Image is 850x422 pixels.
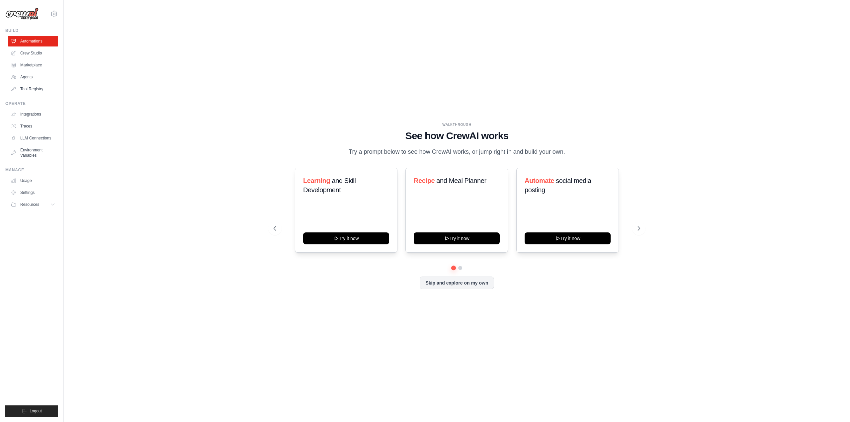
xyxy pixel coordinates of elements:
div: Operate [5,101,58,106]
button: Try it now [525,232,611,244]
span: Logout [30,408,42,414]
span: and Skill Development [303,177,356,194]
a: Traces [8,121,58,131]
a: Settings [8,187,58,198]
button: Skip and explore on my own [420,277,494,289]
div: WALKTHROUGH [274,122,640,127]
a: Marketplace [8,60,58,70]
span: social media posting [525,177,591,194]
a: Environment Variables [8,145,58,161]
span: Learning [303,177,330,184]
span: Resources [20,202,39,207]
a: LLM Connections [8,133,58,143]
button: Resources [8,199,58,210]
div: Manage [5,167,58,173]
a: Integrations [8,109,58,120]
img: Logo [5,8,39,20]
button: Try it now [303,232,389,244]
a: Tool Registry [8,84,58,94]
a: Usage [8,175,58,186]
a: Automations [8,36,58,46]
a: Crew Studio [8,48,58,58]
h1: See how CrewAI works [274,130,640,142]
button: Try it now [414,232,500,244]
span: Recipe [414,177,435,184]
div: Build [5,28,58,33]
span: and Meal Planner [437,177,486,184]
button: Logout [5,405,58,417]
span: Automate [525,177,554,184]
p: Try a prompt below to see how CrewAI works, or jump right in and build your own. [345,147,568,157]
a: Agents [8,72,58,82]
